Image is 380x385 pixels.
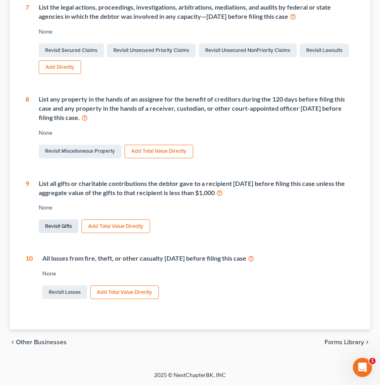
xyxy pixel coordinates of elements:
div: 9 [26,179,29,235]
button: Add Directly [39,60,81,74]
div: List the legal actions, proceedings, investigations, arbitrations, mediations, and audits by fede... [39,3,354,21]
a: Revisit Gifts [39,219,78,233]
span: Forms Library [325,339,364,345]
div: List all gifts or charitable contributions the debtor gave to a recipient [DATE] before filing th... [39,179,354,197]
div: 8 [26,95,29,160]
div: None [42,269,354,277]
a: Revisit Miscellaneous Property [39,145,121,158]
iframe: Intercom live chat [353,358,372,377]
a: Revisit Secured Claims [39,44,104,57]
i: chevron_right [364,339,370,345]
span: Other Businesses [16,339,67,345]
div: None [39,203,354,211]
button: chevron_left Other Businesses [10,339,67,345]
button: Forms Library chevron_right [325,339,370,345]
i: chevron_left [10,339,16,345]
div: None [39,28,354,36]
button: Add Total Value Directly [90,285,159,299]
div: 10 [26,254,33,301]
button: Add Total Value Directly [125,145,193,158]
a: Revisit Lawsuits [300,44,349,57]
a: Revisit Losses [42,285,87,299]
div: List any property in the hands of an assignee for the benefit of creditors during the 120 days be... [39,95,354,122]
a: Revisit Unsecured Priority Claims [107,44,196,57]
div: All losses from fire, theft, or other casualty [DATE] before filing this case [42,254,354,263]
a: Revisit Unsecured NonPriority Claims [199,44,297,57]
span: 1 [369,358,376,364]
div: 7 [26,3,29,76]
button: Add Total Value Directly [81,219,150,233]
div: None [39,129,354,137]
